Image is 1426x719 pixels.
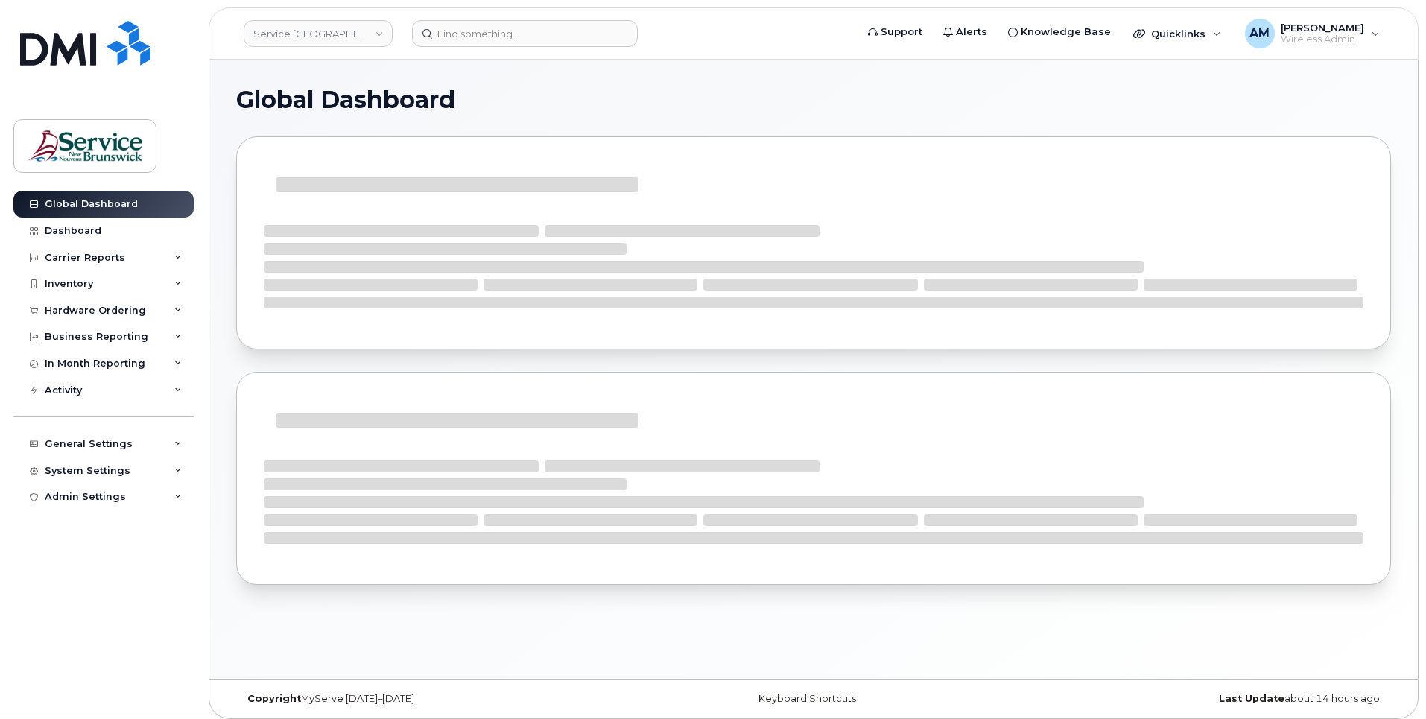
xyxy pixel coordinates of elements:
div: MyServe [DATE]–[DATE] [236,693,621,705]
a: Keyboard Shortcuts [758,693,856,704]
strong: Copyright [247,693,301,704]
div: about 14 hours ago [1006,693,1391,705]
h1: Global Dashboard [236,86,1391,113]
strong: Last Update [1219,693,1284,704]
